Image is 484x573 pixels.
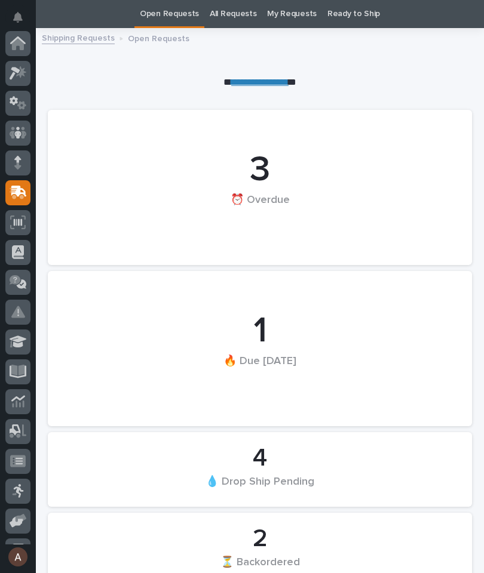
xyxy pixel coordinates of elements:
[68,310,452,353] div: 1
[42,30,115,44] a: Shipping Requests
[68,443,452,473] div: 4
[68,149,452,192] div: 3
[68,193,452,230] div: ⏰ Overdue
[5,544,30,569] button: users-avatar
[5,5,30,30] button: Notifications
[128,31,189,44] p: Open Requests
[68,475,452,500] div: 💧 Drop Ship Pending
[15,12,30,31] div: Notifications
[68,354,452,392] div: 🔥 Due [DATE]
[68,524,452,554] div: 2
